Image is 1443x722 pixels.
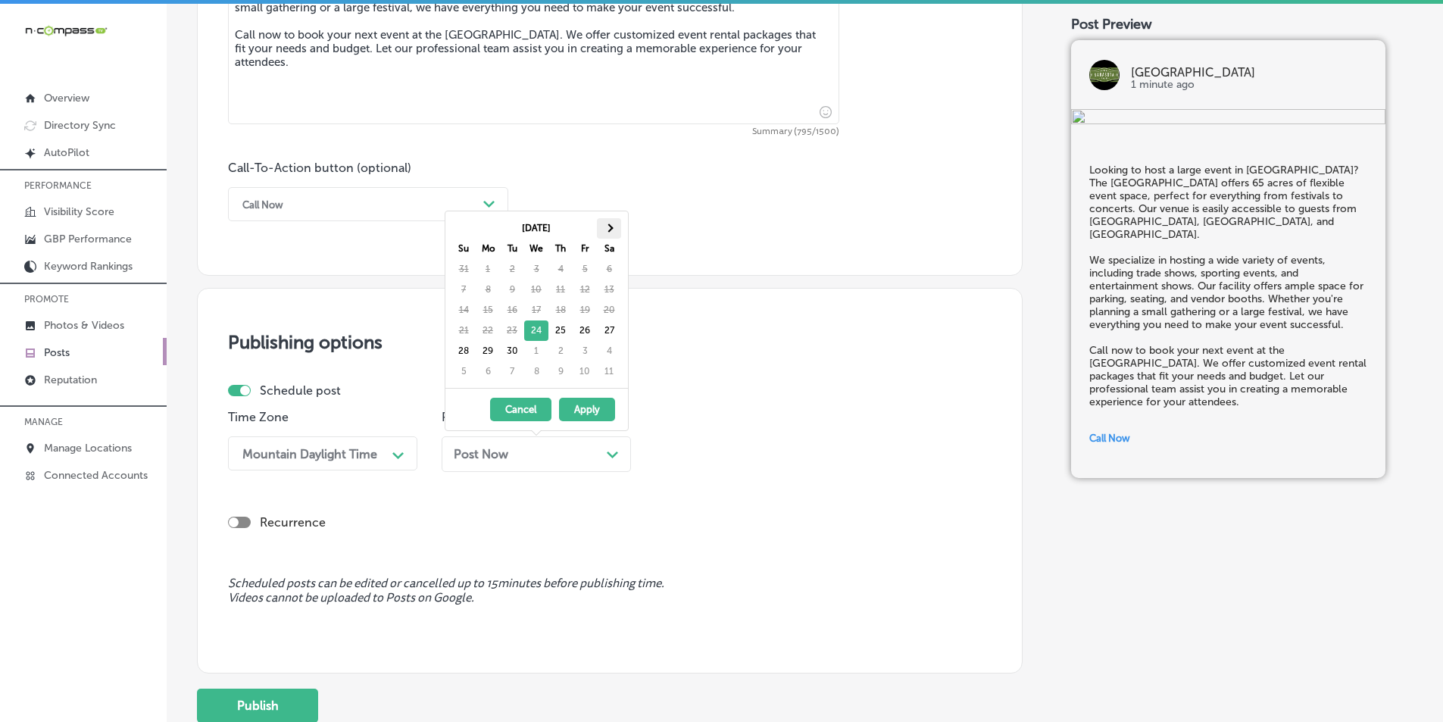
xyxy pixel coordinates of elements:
[476,361,500,382] td: 6
[500,300,524,320] td: 16
[500,259,524,280] td: 2
[451,361,476,382] td: 5
[44,92,89,105] p: Overview
[548,239,573,259] th: Th
[451,280,476,300] td: 7
[44,442,132,455] p: Manage Locations
[573,239,597,259] th: Fr
[548,280,573,300] td: 11
[476,259,500,280] td: 1
[228,410,417,424] p: Time Zone
[476,280,500,300] td: 8
[1071,16,1413,33] div: Post Preview
[1089,433,1130,444] span: Call Now
[476,218,597,239] th: [DATE]
[524,320,548,341] td: 24
[548,320,573,341] td: 25
[228,577,992,605] span: Scheduled posts can be edited or cancelled up to 15 minutes before publishing time. Videos cannot...
[260,383,341,398] label: Schedule post
[597,300,621,320] td: 20
[476,300,500,320] td: 15
[442,410,631,424] p: Post on
[44,119,116,132] p: Directory Sync
[44,260,133,273] p: Keyword Rankings
[573,280,597,300] td: 12
[1089,164,1367,408] h5: Looking to host a large event in [GEOGRAPHIC_DATA]? The [GEOGRAPHIC_DATA] offers 65 acres of flex...
[1071,109,1385,127] img: 6fef2516-676d-4d27-9842-d91b62cd4595
[524,300,548,320] td: 17
[500,320,524,341] td: 23
[242,198,283,210] div: Call Now
[524,280,548,300] td: 10
[44,319,124,332] p: Photos & Videos
[451,300,476,320] td: 14
[24,23,108,38] img: 660ab0bf-5cc7-4cb8-ba1c-48b5ae0f18e60NCTV_CLogo_TV_Black_-500x88.png
[44,346,70,359] p: Posts
[559,398,615,421] button: Apply
[597,259,621,280] td: 6
[548,341,573,361] td: 2
[242,446,377,461] div: Mountain Daylight Time
[1131,67,1367,79] p: [GEOGRAPHIC_DATA]
[454,447,508,461] span: Post Now
[597,361,621,382] td: 11
[597,341,621,361] td: 4
[548,300,573,320] td: 18
[597,280,621,300] td: 13
[451,320,476,341] td: 21
[597,239,621,259] th: Sa
[500,361,524,382] td: 7
[573,361,597,382] td: 10
[260,515,326,530] label: Recurrence
[573,341,597,361] td: 3
[228,127,839,136] span: Summary (795/1500)
[524,259,548,280] td: 3
[573,320,597,341] td: 26
[524,341,548,361] td: 1
[1131,79,1367,91] p: 1 minute ago
[476,341,500,361] td: 29
[44,205,114,218] p: Visibility Score
[228,161,411,175] label: Call-To-Action button (optional)
[228,331,992,353] h3: Publishing options
[451,341,476,361] td: 28
[490,398,551,421] button: Cancel
[44,233,132,245] p: GBP Performance
[500,239,524,259] th: Tu
[524,361,548,382] td: 8
[44,146,89,159] p: AutoPilot
[573,259,597,280] td: 5
[548,259,573,280] td: 4
[44,374,97,386] p: Reputation
[548,361,573,382] td: 9
[451,239,476,259] th: Su
[1089,60,1120,90] img: logo
[500,280,524,300] td: 9
[476,239,500,259] th: Mo
[573,300,597,320] td: 19
[476,320,500,341] td: 22
[597,320,621,341] td: 27
[500,341,524,361] td: 30
[451,259,476,280] td: 31
[813,102,832,121] span: Insert emoji
[44,469,148,482] p: Connected Accounts
[524,239,548,259] th: We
